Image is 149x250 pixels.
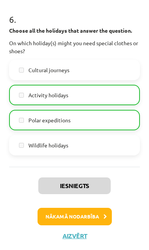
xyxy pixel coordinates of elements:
span: Activity holidays [28,91,68,99]
span: Wildlife holidays [28,141,68,149]
button: Nākamā nodarbība [38,208,112,225]
p: On which holiday(s) might you need special clothes or shoes? [9,39,140,55]
input: Polar expeditions [19,118,24,123]
input: Cultural journeys [19,68,24,73]
button: Iesniegts [38,177,111,194]
input: Wildlife holidays [19,143,24,148]
h1: 6 . [9,1,140,24]
span: Cultural journeys [28,66,69,74]
span: Polar expeditions [28,116,71,124]
button: Aizvērt [60,232,89,240]
input: Activity holidays [19,93,24,98]
strong: Choose all the holidays that answer the question. [9,27,132,34]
